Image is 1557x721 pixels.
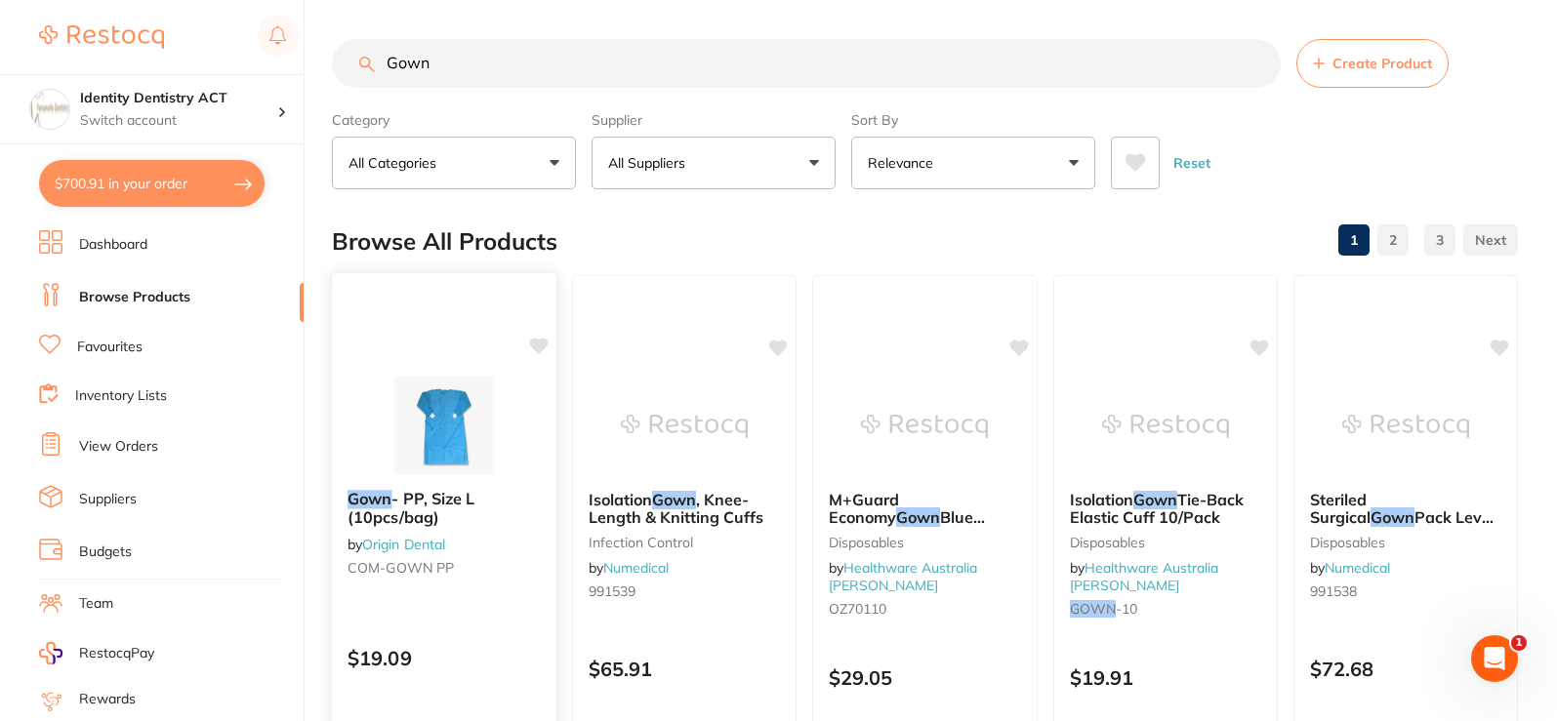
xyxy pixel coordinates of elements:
[589,491,780,527] b: Isolation Gown, Knee-Length & Knitting Cuffs
[1070,559,1218,594] span: by
[79,288,190,307] a: Browse Products
[1116,600,1137,618] span: -10
[380,376,508,474] img: Gown - PP, Size L (10pcs/bag)
[79,490,137,509] a: Suppliers
[1070,600,1116,618] em: GOWN
[348,559,454,577] span: COM-GOWN PP
[1511,635,1527,651] span: 1
[589,559,669,577] span: by
[829,600,886,618] span: OZ70110
[1070,491,1261,527] b: Isolation Gown Tie-Back Elastic Cuff 10/Pack
[1332,56,1432,71] span: Create Product
[1168,137,1216,189] button: Reset
[829,559,977,594] a: Healthware Australia [PERSON_NAME]
[829,535,1020,550] small: Disposables
[1102,378,1229,475] img: Isolation Gown Tie-Back Elastic Cuff 10/Pack
[1310,535,1501,550] small: disposables
[1310,658,1501,680] p: $72.68
[1296,39,1449,88] button: Create Product
[39,25,164,49] img: Restocq Logo
[608,153,693,173] p: All Suppliers
[621,378,748,475] img: Isolation Gown, Knee-Length & Knitting Cuffs
[332,137,576,189] button: All Categories
[1070,535,1261,550] small: Disposables
[79,594,113,614] a: Team
[39,642,62,664] img: RestocqPay
[1377,220,1409,260] a: 2
[348,153,444,173] p: All Categories
[1471,635,1518,682] iframe: Intercom live chat
[829,559,977,594] span: by
[589,490,763,527] span: , Knee-Length & Knitting Cuffs
[79,235,147,255] a: Dashboard
[362,535,445,552] a: Origin Dental
[332,39,1281,88] input: Search Products
[75,386,167,406] a: Inventory Lists
[652,490,696,509] em: Gown
[39,642,154,664] a: RestocqPay
[79,542,132,562] a: Budgets
[77,338,143,357] a: Favourites
[1070,490,1244,527] span: Tie-Back Elastic Cuff 10/Pack
[348,535,445,552] span: by
[829,491,1020,527] b: M+Guard Economy Gown Blue 10/Pack
[348,489,474,527] span: - PP, Size L (10pcs/bag)
[332,228,557,256] h2: Browse All Products
[1338,220,1370,260] a: 1
[79,644,154,663] span: RestocqPay
[1310,490,1371,527] span: Steriled Surgical
[851,111,1095,129] label: Sort By
[1310,559,1390,577] span: by
[80,89,277,108] h4: Identity Dentistry ACT
[1424,220,1455,260] a: 3
[829,507,985,544] span: Blue 10/Pack
[39,15,164,60] a: Restocq Logo
[868,153,941,173] p: Relevance
[1342,378,1469,475] img: Steriled Surgical Gown Pack Level 2 , EO Gas, 20packs per box
[829,666,1020,689] p: $29.05
[80,111,277,131] p: Switch account
[348,489,391,508] em: Gown
[592,111,836,129] label: Supplier
[1310,582,1357,600] span: 991538
[1070,490,1133,509] span: Isolation
[1133,490,1177,509] em: Gown
[79,437,158,457] a: View Orders
[851,137,1095,189] button: Relevance
[589,535,780,550] small: infection control
[603,559,669,577] a: Numedical
[332,111,576,129] label: Category
[589,658,780,680] p: $65.91
[1325,559,1390,577] a: Numedical
[39,160,265,207] button: $700.91 in your order
[861,378,988,475] img: M+Guard Economy Gown Blue 10/Pack
[348,647,541,669] p: $19.09
[1070,666,1261,689] p: $19.91
[1310,491,1501,527] b: Steriled Surgical Gown Pack Level 2 , EO Gas, 20packs per box
[1371,507,1414,527] em: Gown
[589,490,652,509] span: Isolation
[829,490,899,527] span: M+Guard Economy
[896,507,940,527] em: Gown
[30,90,69,129] img: Identity Dentistry ACT
[592,137,836,189] button: All Suppliers
[348,490,541,526] b: Gown - PP, Size L (10pcs/bag)
[79,690,136,709] a: Rewards
[1070,559,1218,594] a: Healthware Australia [PERSON_NAME]
[589,582,635,600] span: 991539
